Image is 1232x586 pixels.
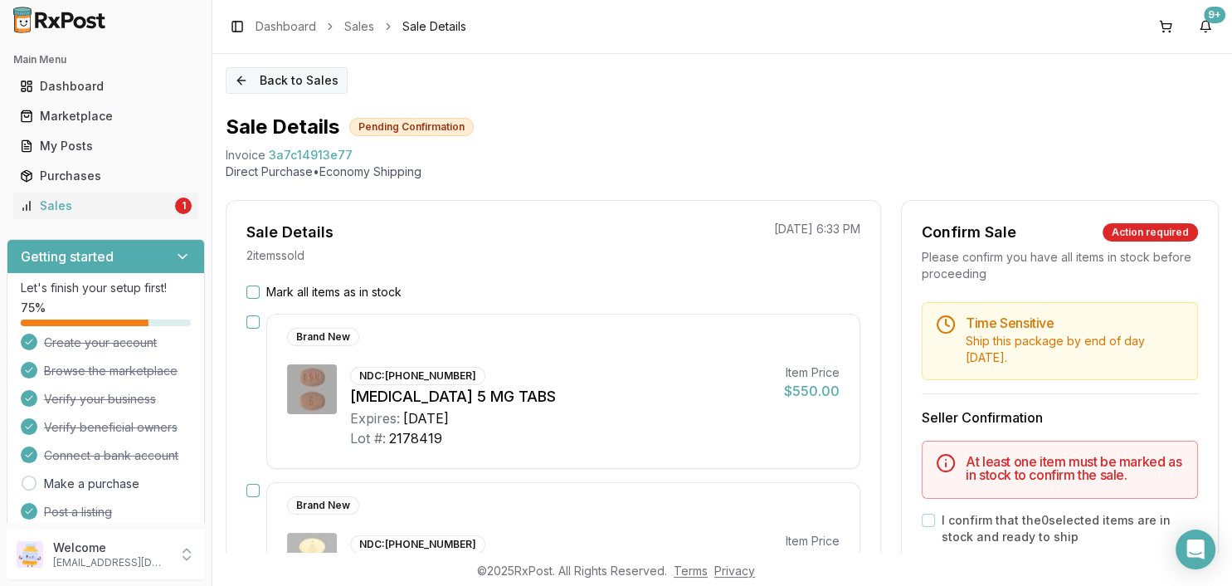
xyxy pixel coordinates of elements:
[13,101,198,131] a: Marketplace
[44,447,178,464] span: Connect a bank account
[287,364,337,414] img: Eliquis 5 MG TABS
[44,419,178,436] span: Verify beneficial owners
[674,564,708,578] a: Terms
[922,408,1198,427] h3: Seller Confirmation
[226,147,265,164] div: Invoice
[350,535,485,554] div: NDC: [PHONE_NUMBER]
[13,131,198,161] a: My Posts
[7,193,205,219] button: Sales1
[922,221,1016,244] div: Confirm Sale
[350,408,400,428] div: Expires:
[7,133,205,159] button: My Posts
[774,221,860,237] p: [DATE] 6:33 PM
[784,381,840,401] div: $550.00
[44,335,157,351] span: Create your account
[403,408,449,428] div: [DATE]
[389,428,442,448] div: 2178419
[7,73,205,100] button: Dashboard
[175,198,192,214] div: 1
[20,168,192,184] div: Purchases
[20,78,192,95] div: Dashboard
[226,164,1219,180] p: Direct Purchase • Economy Shipping
[44,476,139,492] a: Make a purchase
[13,53,198,66] h2: Main Menu
[20,198,172,214] div: Sales
[922,249,1198,282] div: Please confirm you have all items in stock before proceeding
[17,541,43,568] img: User avatar
[246,247,304,264] p: 2 item s sold
[7,163,205,189] button: Purchases
[13,161,198,191] a: Purchases
[20,108,192,125] div: Marketplace
[266,284,402,300] label: Mark all items as in stock
[226,114,339,140] h1: Sale Details
[44,363,178,379] span: Browse the marketplace
[1103,223,1198,242] div: Action required
[287,328,359,346] div: Brand New
[966,316,1184,330] h5: Time Sensitive
[21,300,46,316] span: 75 %
[287,496,359,515] div: Brand New
[350,385,771,408] div: [MEDICAL_DATA] 5 MG TABS
[256,18,316,35] a: Dashboard
[256,18,466,35] nav: breadcrumb
[344,18,374,35] a: Sales
[13,71,198,101] a: Dashboard
[402,18,466,35] span: Sale Details
[349,118,474,136] div: Pending Confirmation
[226,67,348,94] button: Back to Sales
[44,391,156,408] span: Verify your business
[784,533,840,549] div: Item Price
[942,512,1198,545] label: I confirm that the 0 selected items are in stock and ready to ship
[53,556,168,569] p: [EMAIL_ADDRESS][DOMAIN_NAME]
[784,364,840,381] div: Item Price
[1192,13,1219,40] button: 9+
[714,564,755,578] a: Privacy
[350,367,485,385] div: NDC: [PHONE_NUMBER]
[53,540,168,556] p: Welcome
[269,147,353,164] span: 3a7c14913e77
[44,504,112,520] span: Post a listing
[246,221,334,244] div: Sale Details
[784,549,840,569] div: $550.00
[13,191,198,221] a: Sales1
[20,138,192,154] div: My Posts
[21,247,114,266] h3: Getting started
[287,533,337,583] img: Jardiance 25 MG TABS
[7,7,113,33] img: RxPost Logo
[966,455,1184,481] h5: At least one item must be marked as in stock to confirm the sale.
[21,280,191,296] p: Let's finish your setup first!
[966,334,1145,364] span: Ship this package by end of day [DATE] .
[1176,530,1215,569] div: Open Intercom Messenger
[7,103,205,129] button: Marketplace
[1204,7,1225,23] div: 9+
[350,428,386,448] div: Lot #:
